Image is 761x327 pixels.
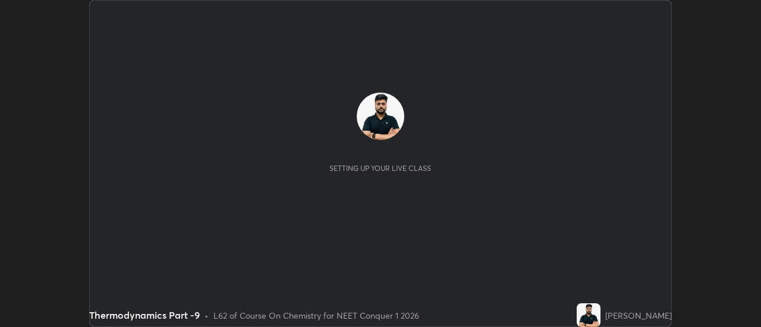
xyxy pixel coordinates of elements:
[89,308,200,322] div: Thermodynamics Part -9
[605,309,672,322] div: [PERSON_NAME]
[213,309,419,322] div: L62 of Course On Chemistry for NEET Conquer 1 2026
[577,303,600,327] img: 8394fe8a1e6941218e61db61d39fec43.jpg
[329,164,431,173] div: Setting up your live class
[205,309,209,322] div: •
[357,93,404,140] img: 8394fe8a1e6941218e61db61d39fec43.jpg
